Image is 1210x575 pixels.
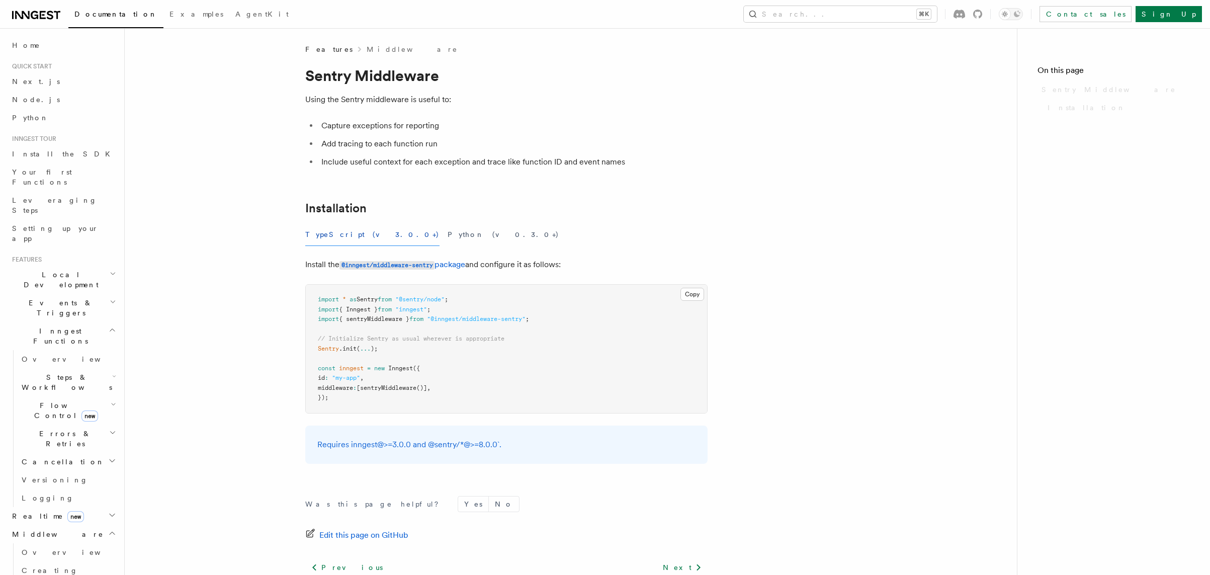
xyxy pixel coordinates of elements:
p: Requires inngest@>=3.0.0 and @sentry/*@>=8.0.0`. [317,438,696,452]
span: ; [445,296,448,303]
span: "@sentry/node" [395,296,445,303]
span: Flow Control [18,400,111,421]
h4: On this page [1038,64,1190,80]
button: Local Development [8,266,118,294]
span: Home [12,40,40,50]
a: Sign Up [1136,6,1202,22]
li: Include useful context for each exception and trace like function ID and event names [318,155,708,169]
span: .init [339,345,357,352]
span: = [367,365,371,372]
p: Was this page helpful? [305,499,446,509]
span: Next.js [12,77,60,86]
span: // Initialize Sentry as usual wherever is appropriate [318,335,504,342]
button: Python (v0.3.0+) [448,223,559,246]
span: { sentryMiddleware } [339,315,409,322]
a: Edit this page on GitHub [305,528,408,542]
a: Install the SDK [8,145,118,163]
button: Copy [680,288,704,301]
span: const [318,365,335,372]
a: Home [8,36,118,54]
a: Examples [163,3,229,27]
button: No [489,497,519,512]
button: Toggle dark mode [999,8,1023,20]
span: Documentation [74,10,157,18]
button: Realtimenew [8,507,118,525]
code: @inngest/middleware-sentry [339,261,435,270]
a: Overview [18,543,118,561]
span: Realtime [8,511,84,521]
span: "my-app" [332,374,360,381]
a: Leveraging Steps [8,191,118,219]
button: Search...⌘K [744,6,937,22]
span: Leveraging Steps [12,196,97,214]
a: Sentry Middleware [1038,80,1190,99]
button: TypeScript (v3.0.0+) [305,223,440,246]
a: Your first Functions [8,163,118,191]
span: Sentry Middleware [1042,85,1176,95]
span: Middleware [8,529,104,539]
a: Contact sales [1040,6,1132,22]
span: Examples [169,10,223,18]
span: ({ [413,365,420,372]
span: Setting up your app [12,224,99,242]
span: }); [318,394,328,401]
span: Logging [22,494,74,502]
div: Inngest Functions [8,350,118,507]
span: "inngest" [395,306,427,313]
span: Sentry [357,296,378,303]
a: Logging [18,489,118,507]
span: Overview [22,355,125,363]
button: Yes [458,497,488,512]
span: as [350,296,357,303]
span: Your first Functions [12,168,72,186]
button: Errors & Retries [18,425,118,453]
span: Features [8,256,42,264]
span: import [318,306,339,313]
li: Capture exceptions for reporting [318,119,708,133]
button: Steps & Workflows [18,368,118,396]
a: Installation [1044,99,1190,117]
span: Python [12,114,49,122]
span: Installation [1048,103,1126,113]
span: from [409,315,423,322]
span: Events & Triggers [8,298,110,318]
span: : [325,374,328,381]
span: Install the SDK [12,150,116,158]
span: ( [357,345,360,352]
span: Errors & Retries [18,429,109,449]
a: Documentation [68,3,163,28]
span: Inngest Functions [8,326,109,346]
button: Inngest Functions [8,322,118,350]
span: Inngest [388,365,413,372]
h1: Sentry Middleware [305,66,708,85]
button: Events & Triggers [8,294,118,322]
span: Edit this page on GitHub [319,528,408,542]
span: new [81,410,98,422]
span: Steps & Workflows [18,372,112,392]
kbd: ⌘K [917,9,931,19]
span: Inngest tour [8,135,56,143]
span: ); [371,345,378,352]
span: inngest [339,365,364,372]
span: Quick start [8,62,52,70]
span: ... [360,345,371,352]
span: id [318,374,325,381]
span: import [318,296,339,303]
a: AgentKit [229,3,295,27]
a: Middleware [367,44,458,54]
a: Setting up your app [8,219,118,248]
span: import [318,315,339,322]
span: , [427,384,430,391]
span: [ [357,384,360,391]
span: , [360,374,364,381]
span: : [353,384,357,391]
span: Versioning [22,476,88,484]
span: from [378,296,392,303]
span: new [67,511,84,522]
button: Middleware [8,525,118,543]
a: Installation [305,201,367,215]
span: Sentry [318,345,339,352]
span: sentryMiddleware [360,384,416,391]
span: ; [427,306,430,313]
span: new [374,365,385,372]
